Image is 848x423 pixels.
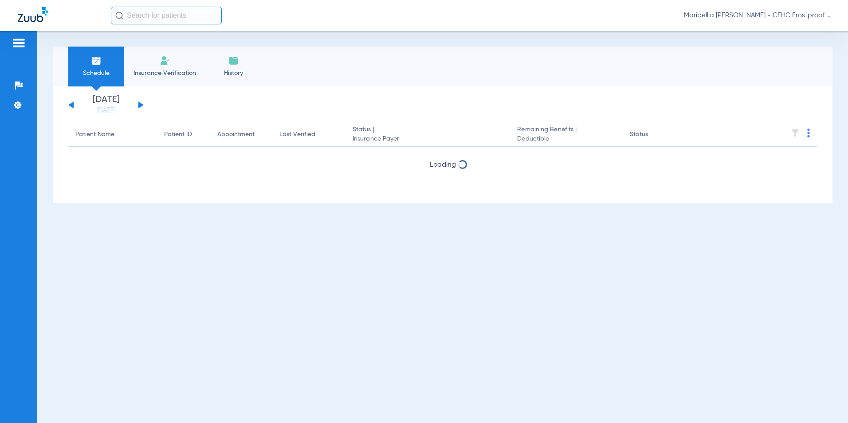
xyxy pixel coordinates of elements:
[79,106,133,115] a: [DATE]
[75,69,117,78] span: Schedule
[75,130,114,139] div: Patient Name
[217,130,265,139] div: Appointment
[353,134,503,144] span: Insurance Payer
[430,161,456,168] span: Loading
[75,130,150,139] div: Patient Name
[430,185,456,192] span: Loading
[217,130,255,139] div: Appointment
[111,7,222,24] input: Search for patients
[212,69,255,78] span: History
[517,134,615,144] span: Deductible
[91,55,102,66] img: Schedule
[18,7,48,22] img: Zuub Logo
[228,55,239,66] img: History
[345,122,510,147] th: Status |
[623,122,683,147] th: Status
[115,12,123,20] img: Search Icon
[12,38,26,48] img: hamburger-icon
[279,130,338,139] div: Last Verified
[807,129,810,137] img: group-dot-blue.svg
[160,55,170,66] img: Manual Insurance Verification
[79,95,133,115] li: [DATE]
[684,11,830,20] span: Maribellia [PERSON_NAME] - CFHC Frostproof Dental
[791,129,800,137] img: filter.svg
[164,130,203,139] div: Patient ID
[164,130,192,139] div: Patient ID
[279,130,315,139] div: Last Verified
[510,122,622,147] th: Remaining Benefits |
[130,69,199,78] span: Insurance Verification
